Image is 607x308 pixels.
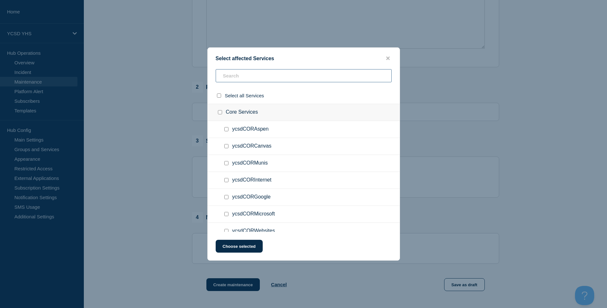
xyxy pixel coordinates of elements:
input: ycsdCORInternet checkbox [224,178,228,182]
input: ycsdCORMicrosoft checkbox [224,212,228,216]
button: close button [384,55,392,61]
input: select all checkbox [217,93,221,98]
span: Select all Services [225,93,264,98]
input: Core Services checkbox [218,110,222,114]
input: Search [216,69,392,82]
input: ycsdCORWebsites checkbox [224,229,228,233]
div: Core Services [208,104,400,121]
input: ycsdCORCanvas checkbox [224,144,228,148]
span: ycsdCORGoogle [232,194,271,200]
div: Select affected Services [208,55,400,61]
span: ycsdCORCanvas [232,143,272,150]
button: Choose selected [216,240,263,253]
span: ycsdCORAspen [232,126,269,133]
input: ycsdCORGoogle checkbox [224,195,228,199]
span: ycsdCORWebsites [232,228,275,234]
input: ycsdCORAspen checkbox [224,127,228,131]
span: ycsdCORMunis [232,160,268,166]
span: ycsdCORInternet [232,177,272,183]
span: ycsdCORMicrosoft [232,211,275,217]
input: ycsdCORMunis checkbox [224,161,228,165]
